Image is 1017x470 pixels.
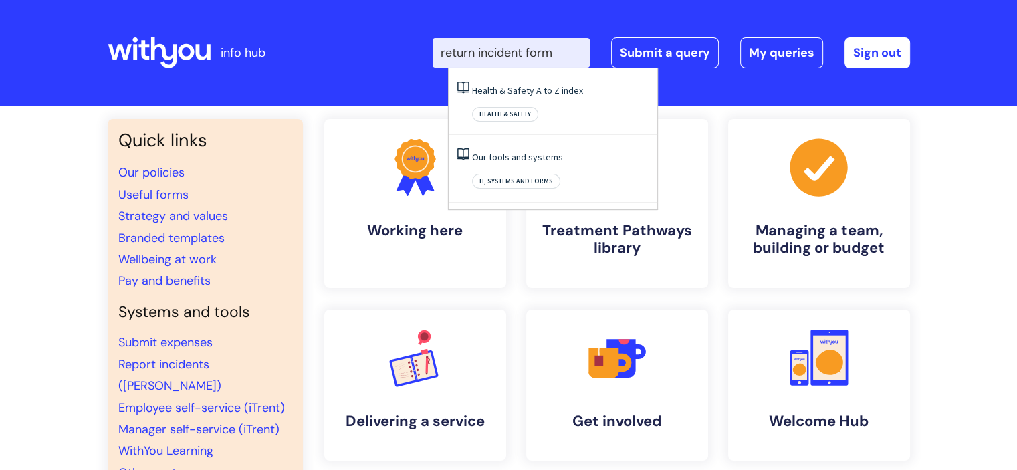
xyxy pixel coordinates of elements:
[118,187,189,203] a: Useful forms
[118,443,213,459] a: WithYou Learning
[118,251,217,267] a: Wellbeing at work
[118,334,213,350] a: Submit expenses
[844,37,910,68] a: Sign out
[739,413,899,430] h4: Welcome Hub
[221,42,265,64] p: info hub
[324,119,506,288] a: Working here
[728,310,910,461] a: Welcome Hub
[740,37,823,68] a: My queries
[433,37,910,68] div: | -
[739,222,899,257] h4: Managing a team, building or budget
[335,413,495,430] h4: Delivering a service
[118,400,285,416] a: Employee self-service (iTrent)
[537,222,697,257] h4: Treatment Pathways library
[472,174,560,189] span: IT, systems and forms
[537,413,697,430] h4: Get involved
[118,273,211,289] a: Pay and benefits
[728,119,910,288] a: Managing a team, building or budget
[324,310,506,461] a: Delivering a service
[526,310,708,461] a: Get involved
[611,37,719,68] a: Submit a query
[472,84,583,96] a: Health & Safety A to Z index
[118,164,185,181] a: Our policies
[335,222,495,239] h4: Working here
[472,107,538,122] span: Health & Safety
[472,151,563,163] a: Our tools and systems
[118,230,225,246] a: Branded templates
[118,303,292,322] h4: Systems and tools
[433,38,590,68] input: Search
[118,130,292,151] h3: Quick links
[118,208,228,224] a: Strategy and values
[118,421,279,437] a: Manager self-service (iTrent)
[118,356,221,394] a: Report incidents ([PERSON_NAME])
